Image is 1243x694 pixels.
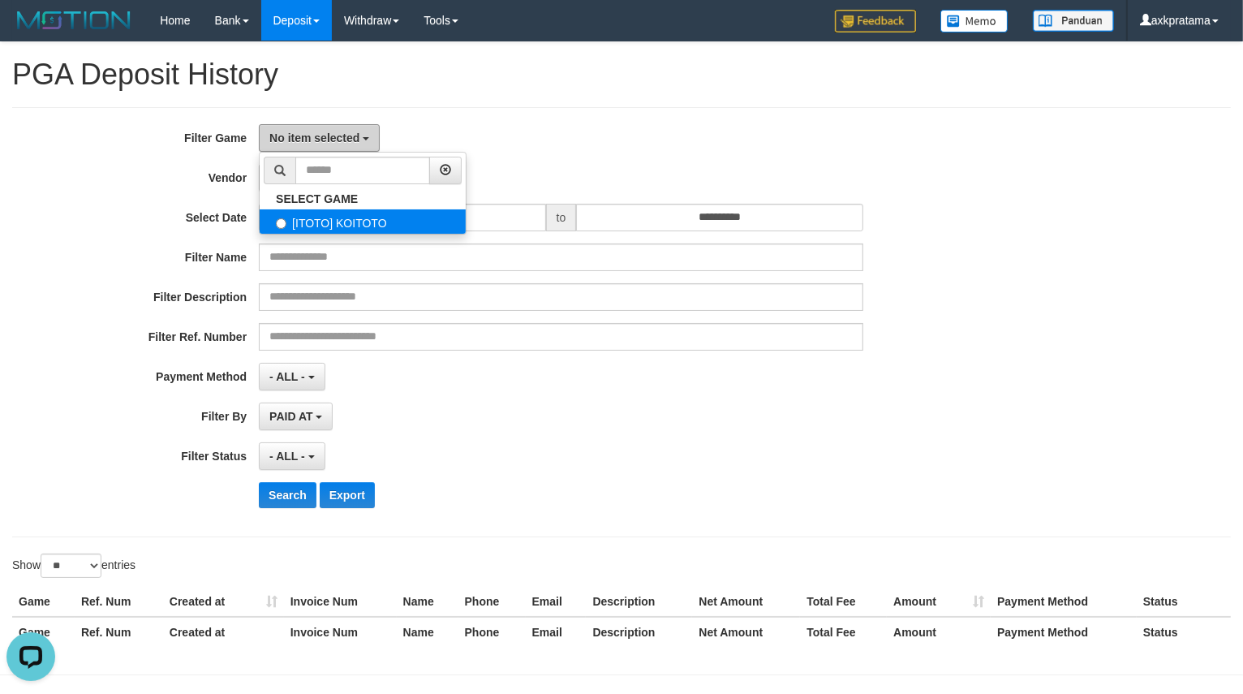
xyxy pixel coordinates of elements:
button: - ALL - [259,363,325,390]
th: Total Fee [800,617,887,647]
th: Amount [887,587,991,617]
th: Phone [458,587,526,617]
th: Email [526,587,587,617]
h1: PGA Deposit History [12,58,1231,91]
img: MOTION_logo.png [12,8,135,32]
img: panduan.png [1033,10,1114,32]
th: Game [12,587,75,617]
label: Show entries [12,554,135,578]
input: [ITOTO] KOITOTO [276,218,286,229]
th: Net Amount [692,617,800,647]
th: Net Amount [692,587,800,617]
button: PAID AT [259,403,333,430]
th: Description [586,587,692,617]
th: Phone [458,617,526,647]
span: No item selected [269,131,359,144]
th: Ref. Num [75,617,163,647]
img: Button%20Memo.svg [940,10,1009,32]
select: Showentries [41,554,101,578]
th: Name [397,587,458,617]
th: Created at [163,617,284,647]
th: Payment Method [991,617,1137,647]
th: Amount [887,617,991,647]
th: Status [1137,617,1231,647]
img: Feedback.jpg [835,10,916,32]
span: PAID AT [269,410,312,423]
th: Status [1137,587,1231,617]
th: Description [586,617,692,647]
button: - ALL - [259,442,325,470]
button: Export [320,482,375,508]
th: Game [12,617,75,647]
span: - ALL - [269,450,305,463]
b: SELECT GAME [276,192,358,205]
a: SELECT GAME [260,188,466,209]
label: [ITOTO] KOITOTO [260,209,466,234]
th: Invoice Num [284,617,397,647]
th: Ref. Num [75,587,163,617]
button: No item selected [259,124,380,152]
th: Name [397,617,458,647]
span: - ALL - [269,370,305,383]
th: Total Fee [800,587,887,617]
th: Invoice Num [284,587,397,617]
th: Email [526,617,587,647]
th: Created at [163,587,284,617]
span: to [546,204,577,231]
button: Search [259,482,316,508]
th: Payment Method [991,587,1137,617]
button: Open LiveChat chat widget [6,6,55,55]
